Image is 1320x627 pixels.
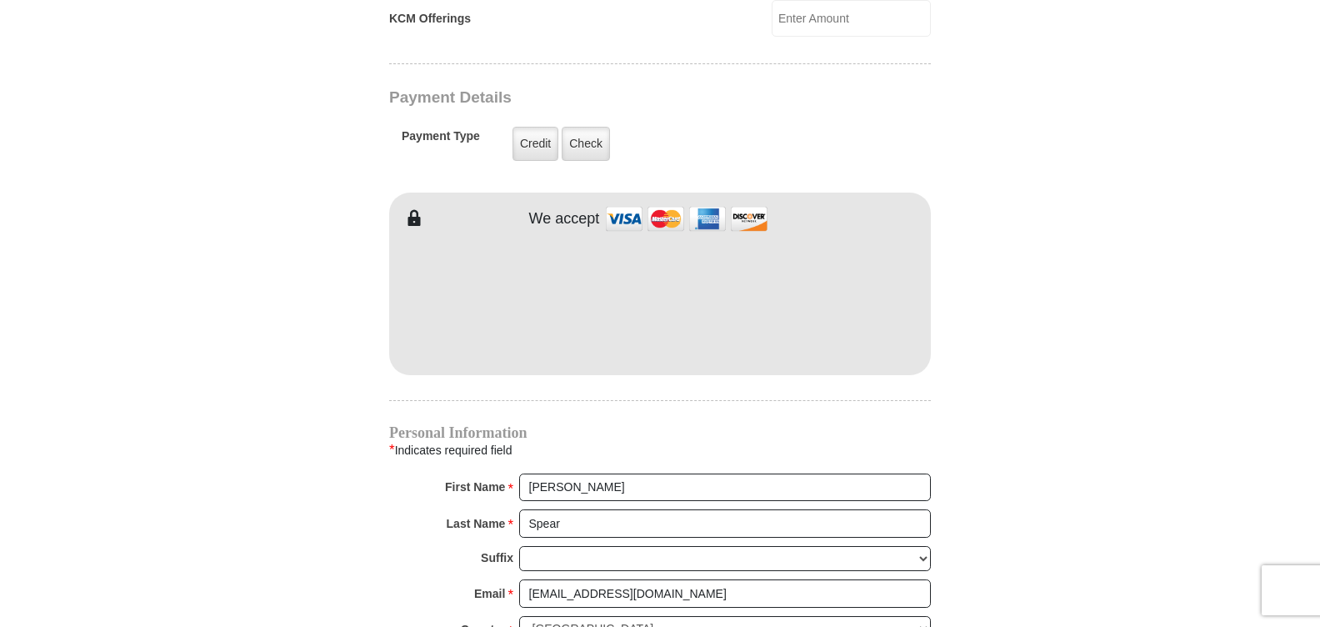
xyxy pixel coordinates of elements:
img: credit cards accepted [603,201,770,237]
h5: Payment Type [402,129,480,152]
h3: Payment Details [389,88,814,108]
h4: Personal Information [389,426,931,439]
label: KCM Offerings [389,10,471,28]
strong: Last Name [447,512,506,535]
div: Indicates required field [389,439,931,461]
strong: Email [474,582,505,605]
h4: We accept [529,210,600,228]
label: Check [562,127,610,161]
strong: First Name [445,475,505,499]
label: Credit [512,127,558,161]
strong: Suffix [481,546,513,569]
